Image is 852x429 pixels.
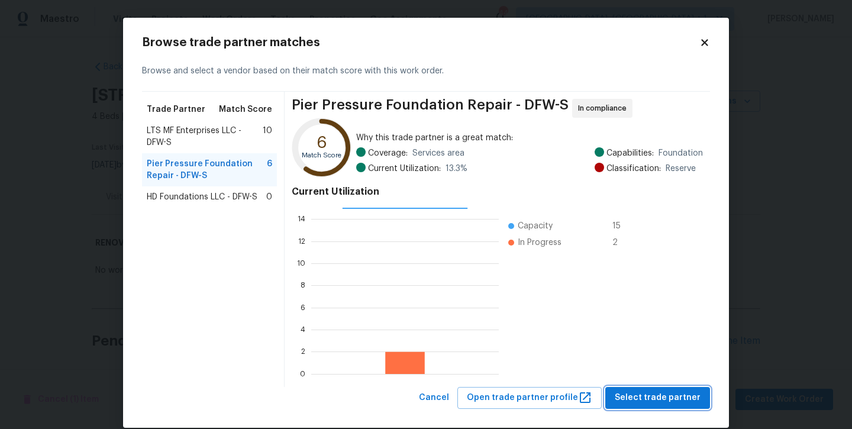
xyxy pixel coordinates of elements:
[368,147,408,159] span: Coverage:
[615,391,701,405] span: Select trade partner
[606,147,654,159] span: Capabilities:
[518,237,561,249] span: In Progress
[302,152,341,159] text: Match Score
[263,125,272,149] span: 10
[578,102,631,114] span: In compliance
[301,326,305,333] text: 4
[301,304,305,311] text: 6
[356,132,703,144] span: Why this trade partner is a great match:
[267,158,272,182] span: 6
[467,391,592,405] span: Open trade partner profile
[292,99,569,118] span: Pier Pressure Foundation Repair - DFW-S
[142,37,699,49] h2: Browse trade partner matches
[612,237,631,249] span: 2
[142,51,710,92] div: Browse and select a vendor based on their match score with this work order.
[612,220,631,232] span: 15
[317,134,327,151] text: 6
[298,215,305,222] text: 14
[605,387,710,409] button: Select trade partner
[300,370,305,378] text: 0
[457,387,602,409] button: Open trade partner profile
[147,104,205,115] span: Trade Partner
[147,158,267,182] span: Pier Pressure Foundation Repair - DFW-S
[518,220,553,232] span: Capacity
[446,163,467,175] span: 13.3 %
[147,125,263,149] span: LTS MF Enterprises LLC - DFW-S
[298,238,305,245] text: 12
[419,391,449,405] span: Cancel
[606,163,661,175] span: Classification:
[301,348,305,355] text: 2
[292,186,703,198] h4: Current Utilization
[266,191,272,203] span: 0
[414,387,454,409] button: Cancel
[297,260,305,267] text: 10
[301,282,305,289] text: 8
[219,104,272,115] span: Match Score
[368,163,441,175] span: Current Utilization:
[412,147,464,159] span: Services area
[659,147,703,159] span: Foundation
[147,191,257,203] span: HD Foundations LLC - DFW-S
[666,163,696,175] span: Reserve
